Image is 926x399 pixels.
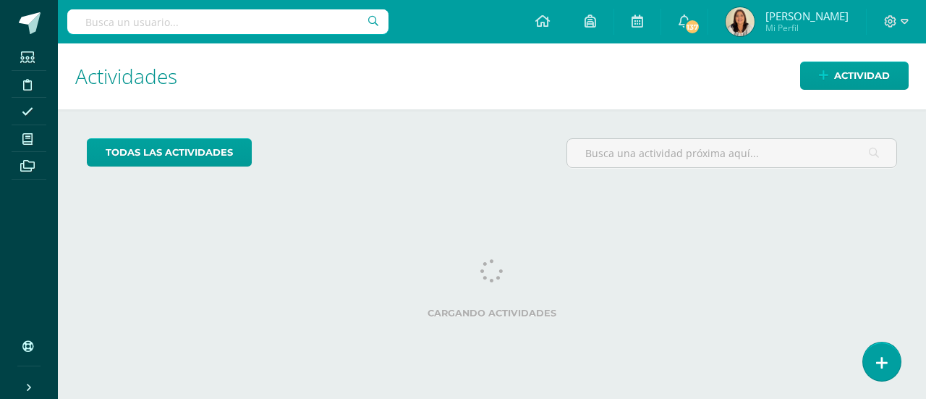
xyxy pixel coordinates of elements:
[765,9,849,23] span: [PERSON_NAME]
[567,139,896,167] input: Busca una actividad próxima aquí...
[765,22,849,34] span: Mi Perfil
[87,308,897,319] label: Cargando actividades
[684,19,700,35] span: 137
[800,62,909,90] a: Actividad
[75,43,909,109] h1: Actividades
[834,62,890,89] span: Actividad
[726,7,755,36] img: 28c7fd677c0ff8ace5ab9a34417427e6.png
[87,138,252,167] a: todas las Actividades
[67,9,388,34] input: Busca un usuario...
